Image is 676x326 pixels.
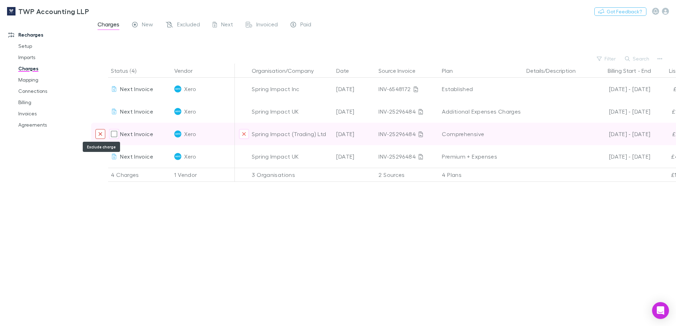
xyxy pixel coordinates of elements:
[252,78,331,100] div: Spring Impact Inc
[239,129,249,139] button: Exclude organization from vendor
[111,64,145,78] button: Status (4)
[641,64,651,78] button: End
[252,100,331,123] div: Spring Impact UK
[174,130,181,138] img: Xero's Logo
[171,168,235,182] div: 1 Vendor
[442,78,521,100] div: Established
[184,100,196,123] span: Xero
[11,40,96,52] a: Setup
[184,145,196,168] span: Xero
[7,7,15,15] img: TWP Accounting LLP's Logo
[378,145,436,168] div: INV-25296484
[526,64,584,78] button: Details/Description
[11,108,96,119] a: Invoices
[174,64,201,78] button: Vendor
[590,64,658,78] div: -
[590,78,650,100] div: [DATE] - [DATE]
[184,78,196,100] span: Xero
[252,64,322,78] button: Organisation/Company
[142,21,153,30] span: New
[378,78,436,100] div: INV-6548172
[333,100,376,123] div: [DATE]
[221,21,233,30] span: Next
[256,21,278,30] span: Invoiced
[376,168,439,182] div: 2 Sources
[120,130,153,137] span: Next Invoice
[333,123,376,145] div: [DATE]
[249,168,333,182] div: 3 Organisations
[95,129,105,139] button: Exclude charge
[177,21,200,30] span: Excluded
[11,97,96,108] a: Billing
[11,52,96,63] a: Imports
[174,85,181,92] img: Xero's Logo
[98,21,119,30] span: Charges
[18,7,89,15] h3: TWP Accounting LLP
[108,168,171,182] div: 4 Charges
[1,29,96,40] a: Recharges
[594,7,646,16] button: Got Feedback?
[621,55,653,63] button: Search
[593,55,620,63] button: Filter
[652,302,669,319] div: Open Intercom Messenger
[590,123,650,145] div: [DATE] - [DATE]
[252,145,331,168] div: Spring Impact UK
[442,145,521,168] div: Premium + Expenses
[608,64,636,78] button: Billing Start
[378,123,436,145] div: INV-25296484
[300,21,311,30] span: Paid
[174,153,181,160] img: Xero's Logo
[120,153,153,160] span: Next Invoice
[120,85,153,92] span: Next Invoice
[442,123,521,145] div: Comprehensive
[174,108,181,115] img: Xero's Logo
[442,64,461,78] button: Plan
[120,108,153,115] span: Next Invoice
[590,100,650,123] div: [DATE] - [DATE]
[184,123,196,145] span: Xero
[378,100,436,123] div: INV-25296484
[442,100,521,123] div: Additional Expenses Charges
[439,168,524,182] div: 4 Plans
[3,3,93,20] a: TWP Accounting LLP
[336,64,357,78] button: Date
[11,63,96,74] a: Charges
[11,74,96,85] a: Mapping
[11,119,96,130] a: Agreements
[378,64,424,78] button: Source Invoice
[11,85,96,97] a: Connections
[333,145,376,168] div: [DATE]
[333,78,376,100] div: [DATE]
[252,123,331,145] div: Spring Impact (Trading) Ltd
[590,145,650,168] div: [DATE] - [DATE]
